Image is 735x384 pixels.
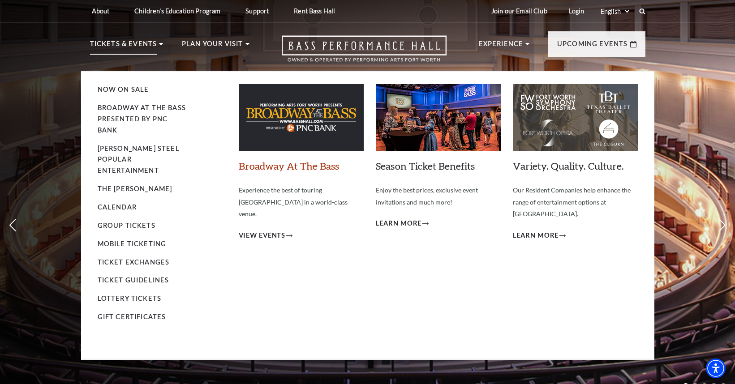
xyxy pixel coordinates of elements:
p: Children's Education Program [134,7,220,15]
a: Lottery Tickets [98,294,162,302]
a: Broadway At The Bass presented by PNC Bank [98,104,186,134]
p: Experience [479,38,524,55]
p: Experience the best of touring [GEOGRAPHIC_DATA] in a world-class venue. [239,184,364,220]
div: Accessibility Menu [706,358,726,378]
p: Enjoy the best prices, exclusive event invitations and much more! [376,184,501,208]
p: About [92,7,110,15]
p: Plan Your Visit [182,38,243,55]
a: Learn More Variety. Quality. Culture. [513,230,566,241]
a: Learn More Season Ticket Benefits [376,218,429,229]
a: Calendar [98,203,137,211]
a: Season Ticket Benefits [376,160,475,172]
p: Support [245,7,269,15]
a: Variety. Quality. Culture. [513,160,624,172]
a: Gift Certificates [98,313,166,320]
img: Variety. Quality. Culture. [513,84,638,151]
img: Broadway At The Bass [239,84,364,151]
a: Ticket Exchanges [98,258,170,266]
a: Mobile Ticketing [98,240,167,247]
span: Learn More [376,218,422,229]
p: Rent Bass Hall [294,7,335,15]
a: The [PERSON_NAME] [98,185,172,192]
a: Ticket Guidelines [98,276,169,284]
p: Upcoming Events [557,38,628,55]
span: View Events [239,230,286,241]
a: [PERSON_NAME] Steel Popular Entertainment [98,145,180,175]
select: Select: [599,7,631,16]
p: Tickets & Events [90,38,157,55]
a: Group Tickets [98,222,155,229]
span: Learn More [513,230,559,241]
a: Broadway At The Bass [239,160,339,172]
a: Now On Sale [98,85,149,93]
p: Our Resident Companies help enhance the range of entertainment options at [GEOGRAPHIC_DATA]. [513,184,638,220]
a: View Events [239,230,293,241]
a: Open this option [249,35,479,71]
img: Season Ticket Benefits [376,84,501,151]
